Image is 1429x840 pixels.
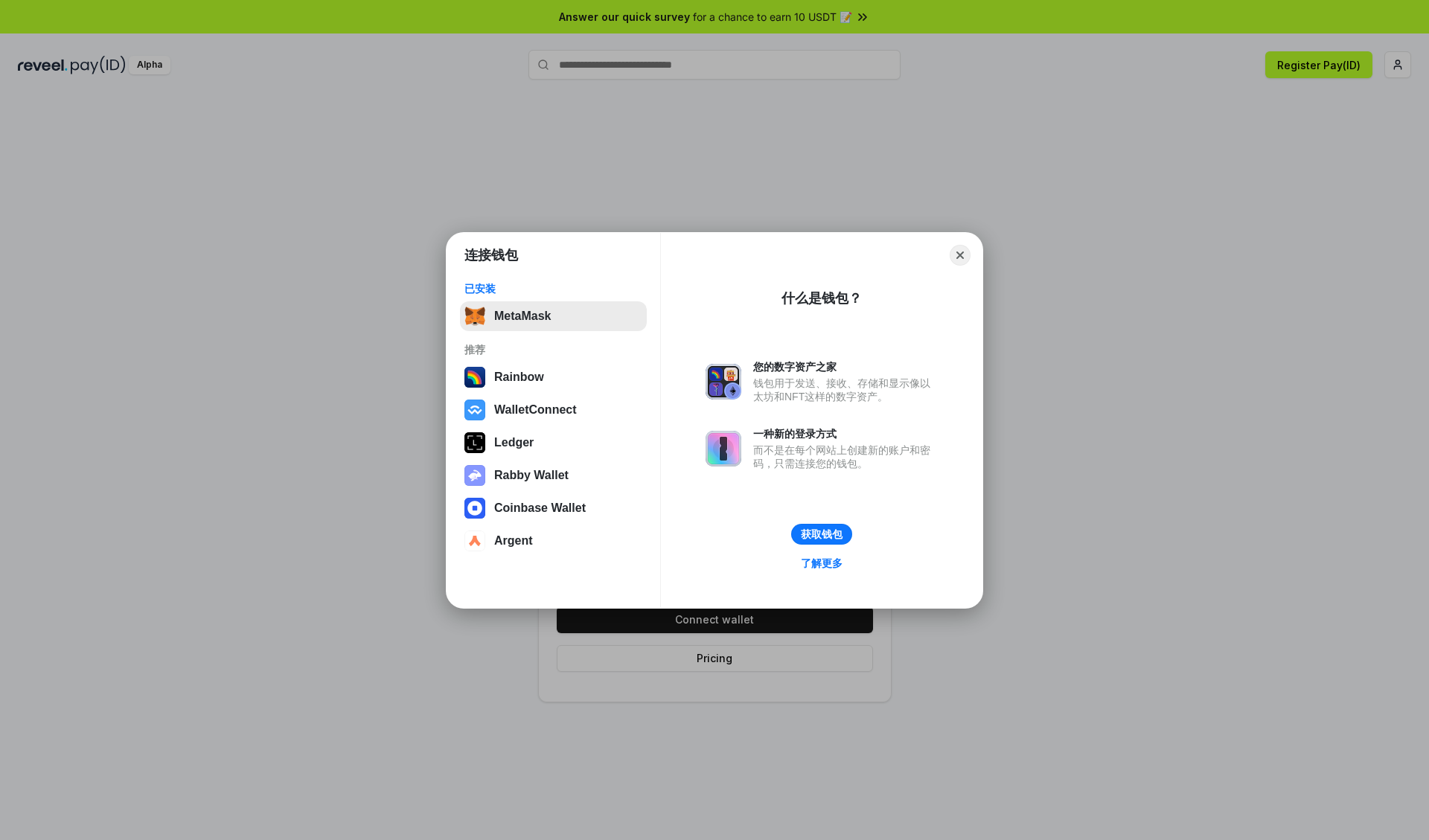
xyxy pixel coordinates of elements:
[460,428,647,458] button: Ledger
[494,371,544,384] div: Rainbow
[460,362,647,392] button: Rainbow
[791,524,852,545] button: 获取钱包
[464,465,485,486] img: svg+xml,%3Csvg%20xmlns%3D%22http%3A%2F%2Fwww.w3.org%2F2000%2Fsvg%22%20fill%3D%22none%22%20viewBox...
[494,469,569,482] div: Rabby Wallet
[464,498,485,519] img: svg+xml,%3Csvg%20width%3D%2228%22%20height%3D%2228%22%20viewBox%3D%220%200%2028%2028%22%20fill%3D...
[460,395,647,425] button: WalletConnect
[706,364,741,400] img: svg+xml,%3Csvg%20xmlns%3D%22http%3A%2F%2Fwww.w3.org%2F2000%2Fsvg%22%20fill%3D%22none%22%20viewBox...
[460,301,647,331] button: MetaMask
[753,427,938,440] div: 一种新的登录方式
[494,436,534,449] div: Ledger
[781,289,862,307] div: 什么是钱包？
[464,246,518,264] h1: 连接钱包
[464,530,485,551] img: svg+xml,%3Csvg%20width%3D%2228%22%20height%3D%2228%22%20viewBox%3D%220%200%2028%2028%22%20fill%3D...
[753,376,938,403] div: 钱包用于发送、接收、存储和显示像以太坊和NFT这样的数字资产。
[460,526,647,556] button: Argent
[494,534,533,548] div: Argent
[460,493,647,523] button: Coinbase Wallet
[950,245,971,266] button: Close
[753,360,938,373] div: 您的数字资产之家
[464,306,485,327] img: svg+xml,%3Csvg%20fill%3D%22none%22%20height%3D%2233%22%20viewBox%3D%220%200%2035%2033%22%20width%...
[753,443,938,470] div: 而不是在每个网站上创建新的账户和密码，只需连接您的钱包。
[494,501,586,515] div: Coinbase Wallet
[464,282,642,295] div: 已安装
[464,400,485,420] img: svg+xml,%3Csvg%20width%3D%2228%22%20height%3D%2228%22%20viewBox%3D%220%200%2028%2028%22%20fill%3D...
[460,461,647,490] button: Rabby Wallet
[494,403,577,417] div: WalletConnect
[464,367,485,388] img: svg+xml,%3Csvg%20width%3D%22120%22%20height%3D%22120%22%20viewBox%3D%220%200%20120%20120%22%20fil...
[494,310,551,323] div: MetaMask
[801,528,843,541] div: 获取钱包
[464,432,485,453] img: svg+xml,%3Csvg%20xmlns%3D%22http%3A%2F%2Fwww.w3.org%2F2000%2Fsvg%22%20width%3D%2228%22%20height%3...
[792,554,851,573] a: 了解更多
[464,343,642,356] div: 推荐
[706,431,741,467] img: svg+xml,%3Csvg%20xmlns%3D%22http%3A%2F%2Fwww.w3.org%2F2000%2Fsvg%22%20fill%3D%22none%22%20viewBox...
[801,557,843,570] div: 了解更多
